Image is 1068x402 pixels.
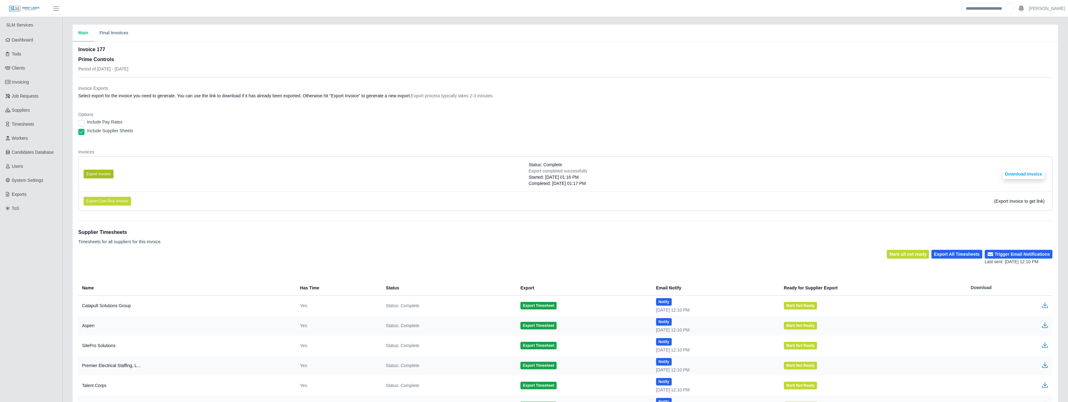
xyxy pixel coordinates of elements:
[9,5,40,12] img: SLM Logo
[656,358,672,366] button: Notify
[78,296,295,316] td: Catapult Solutions Group
[78,93,1052,99] dd: Select export for the invoice you need to generate. You can use the link to download if it has al...
[520,322,557,329] button: Export Timesheet
[295,296,381,316] td: Yes
[78,356,295,375] td: Premier Electrical Staffing, L...
[78,280,295,296] th: Name
[656,347,774,353] div: [DATE] 12:10 PM
[12,150,54,155] span: Candidates Database
[12,136,28,141] span: Workers
[985,250,1052,259] button: Trigger Email Notifications
[78,375,295,395] td: Talent Corps
[656,378,672,385] button: Notify
[78,229,162,236] h1: Supplier Timesheets
[411,93,494,98] span: Export process typically takes 2-3 minutes.
[84,170,114,178] button: Export Invoice
[78,336,295,356] td: SitePro Solutions
[78,239,162,245] p: Timesheets for all suppliers for this invoice.
[994,199,1045,204] span: (Export Invoice to get link)
[12,206,19,211] span: ToS
[656,367,774,373] div: [DATE] 12:10 PM
[12,122,34,127] span: Timesheets
[295,356,381,375] td: Yes
[784,342,817,349] button: Mark Not Ready
[12,192,27,197] span: Exports
[386,362,419,369] span: Status: Complete
[87,119,123,125] label: Include Pay Rates
[656,387,774,393] div: [DATE] 12:10 PM
[520,362,557,369] button: Export Timesheet
[784,322,817,329] button: Mark Not Ready
[656,327,774,333] div: [DATE] 12:10 PM
[386,303,419,309] span: Status: Complete
[12,178,43,183] span: System Settings
[12,51,21,56] span: Todo
[887,250,929,259] button: Mark all not ready
[12,80,29,85] span: Invoicing
[78,46,128,53] h2: Invoice 177
[515,280,651,296] th: Export
[966,280,1052,296] th: Download
[784,362,817,369] button: Mark Not Ready
[78,66,128,72] p: Period of [DATE] - [DATE]
[78,85,1052,91] dt: Invoice Exports
[656,298,672,306] button: Notify
[386,342,419,349] span: Status: Complete
[94,25,134,41] button: Final Invoices
[520,302,557,309] button: Export Timesheet
[78,56,128,63] h3: Prime Controls
[529,180,587,186] div: Completed: [DATE] 01:17 PM
[295,316,381,336] td: Yes
[784,382,817,389] button: Mark Not Ready
[386,322,419,329] span: Status: Complete
[78,149,1052,155] dt: Invoices
[656,307,774,313] div: [DATE] 12:10 PM
[6,22,33,27] span: SLM Services
[84,197,131,206] button: Export Cost-Plus Invoice
[520,382,557,389] button: Export Timesheet
[779,280,966,296] th: Ready for Supplier Export
[12,108,30,113] span: Suppliers
[386,382,419,389] span: Status: Complete
[12,94,39,99] span: Job Requests
[295,375,381,395] td: Yes
[1029,5,1065,12] a: [PERSON_NAME]
[985,259,1052,265] div: Last sent: [DATE] 12:10 PM
[87,128,133,134] label: Include Supplier Sheets
[529,174,587,180] div: Started: [DATE] 01:16 PM
[295,336,381,356] td: Yes
[12,65,25,70] span: Clients
[529,168,587,174] div: Export completed successfully
[656,338,672,346] button: Notify
[962,3,1013,14] input: Search
[78,316,295,336] td: Aspen
[520,342,557,349] button: Export Timesheet
[295,280,381,296] th: Has Time
[12,164,23,169] span: Users
[656,318,672,326] button: Notify
[651,280,779,296] th: Email Notify
[529,162,562,168] span: Status: Complete
[12,37,33,42] span: Dashboard
[381,280,515,296] th: Status
[73,25,94,41] button: Main
[931,250,982,259] button: Export All Timesheets
[1003,172,1045,177] a: Download Invoice
[784,302,817,309] button: Mark Not Ready
[1003,169,1045,179] button: Download Invoice
[78,111,1052,118] dt: Options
